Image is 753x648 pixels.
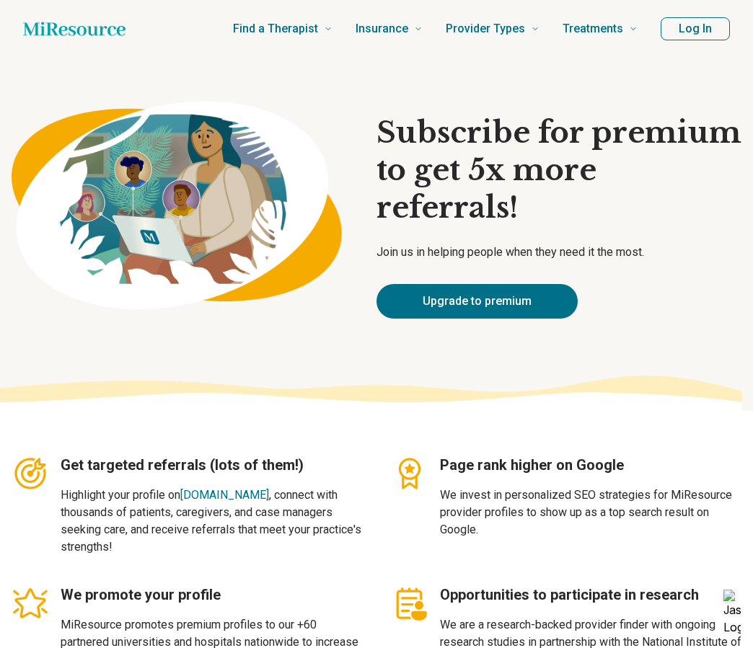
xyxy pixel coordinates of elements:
[440,487,741,538] p: We invest in personalized SEO strategies for MiResource provider profiles to show up as a top sea...
[440,455,741,475] h3: Page rank higher on Google
[376,244,741,261] p: Join us in helping people when they need it the most.
[661,17,730,40] button: Log In
[376,284,578,319] a: Upgrade to premium
[61,455,362,475] h3: Get targeted referrals (lots of them!)
[180,488,269,502] a: [DOMAIN_NAME]
[61,487,362,556] p: Highlight your profile on , connect with thousands of patients, caregivers, and case managers see...
[61,585,362,605] h3: We promote your profile
[376,114,741,226] h1: Subscribe for premium to get 5x more referrals!
[446,19,525,39] span: Provider Types
[356,19,408,39] span: Insurance
[23,14,125,43] a: Home page
[233,19,318,39] span: Find a Therapist
[440,585,741,605] h3: Opportunities to participate in research
[563,19,623,39] span: Treatments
